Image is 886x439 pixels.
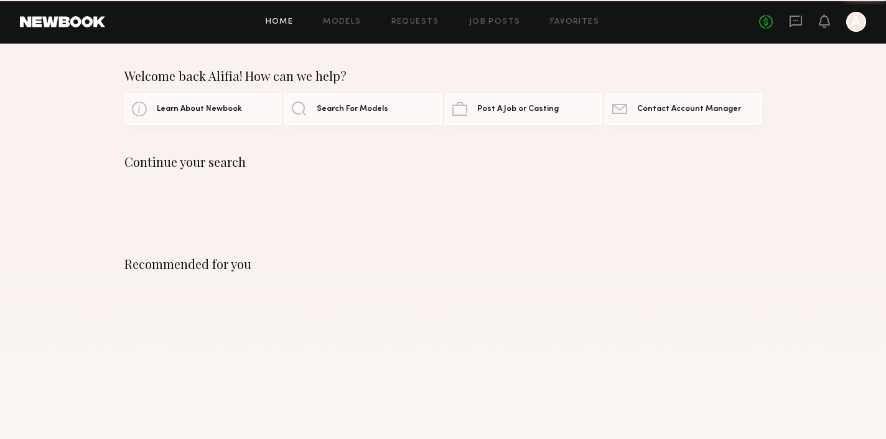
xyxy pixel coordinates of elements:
[157,105,242,113] span: Learn About Newbook
[550,18,599,26] a: Favorites
[391,18,439,26] a: Requests
[124,68,762,83] div: Welcome back Alifia! How can we help?
[317,105,388,113] span: Search For Models
[124,93,281,125] a: Learn About Newbook
[124,257,762,271] div: Recommended for you
[477,105,559,113] span: Post A Job or Casting
[284,93,441,125] a: Search For Models
[846,12,866,32] a: A
[469,18,521,26] a: Job Posts
[605,93,762,125] a: Contact Account Manager
[266,18,294,26] a: Home
[637,105,741,113] span: Contact Account Manager
[124,154,762,169] div: Continue your search
[445,93,602,125] a: Post A Job or Casting
[323,18,361,26] a: Models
